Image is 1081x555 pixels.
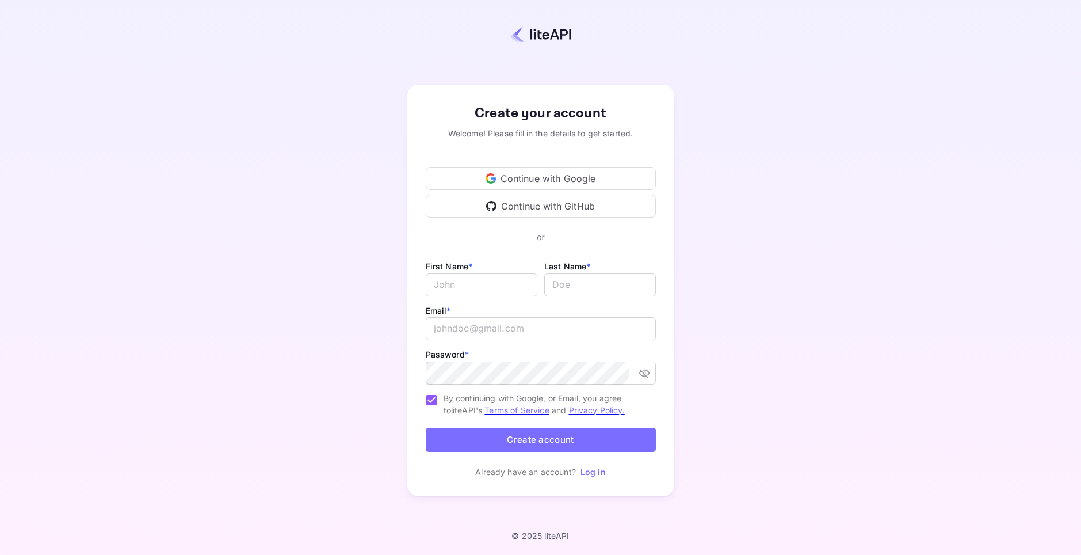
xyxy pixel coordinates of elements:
button: Create account [426,428,656,453]
a: Privacy Policy. [569,405,625,415]
a: Terms of Service [484,405,549,415]
p: Already have an account? [475,466,576,478]
label: Last Name [544,261,591,271]
label: First Name [426,261,473,271]
input: John [426,273,537,296]
div: Continue with GitHub [426,195,656,218]
label: Email [426,306,451,315]
button: toggle password visibility [634,363,655,383]
img: liteapi [510,26,571,43]
a: Log in [580,467,606,477]
div: Create your account [426,103,656,124]
p: © 2025 liteAPI [511,531,569,541]
input: johndoe@gmail.com [426,317,656,340]
label: Password [426,349,469,359]
div: Welcome! Please fill in the details to get started. [426,127,656,139]
div: Continue with Google [426,167,656,190]
input: Doe [544,273,656,296]
span: By continuing with Google, or Email, you agree to liteAPI's and [444,392,647,416]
